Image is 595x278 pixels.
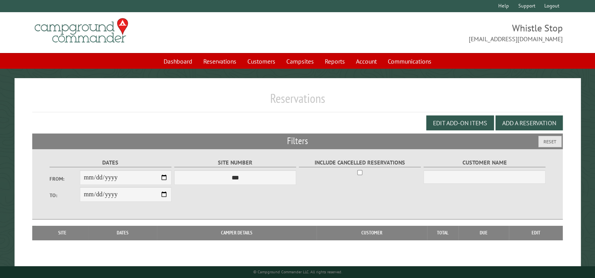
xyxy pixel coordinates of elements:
h1: Reservations [32,91,563,112]
th: Due [459,226,509,240]
a: Reports [320,54,350,69]
th: Total [427,226,459,240]
th: Edit [509,226,563,240]
span: Whistle Stop [EMAIL_ADDRESS][DOMAIN_NAME] [298,22,563,44]
a: Communications [383,54,436,69]
button: Edit Add-on Items [426,115,494,130]
th: Site [36,226,88,240]
h2: Filters [32,134,563,148]
a: Customers [243,54,280,69]
label: Customer Name [424,158,546,167]
button: Add a Reservation [496,115,563,130]
label: Dates [50,158,172,167]
a: Dashboard [159,54,197,69]
button: Reset [538,136,562,147]
a: Reservations [199,54,241,69]
a: Account [351,54,381,69]
label: Include Cancelled Reservations [299,158,421,167]
th: Customer [317,226,427,240]
img: Campground Commander [32,15,131,46]
th: Dates [88,226,157,240]
label: To: [50,192,80,199]
label: From: [50,175,80,183]
th: Camper Details [157,226,317,240]
small: © Campground Commander LLC. All rights reserved. [253,269,342,274]
a: Campsites [282,54,319,69]
label: Site Number [174,158,297,167]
